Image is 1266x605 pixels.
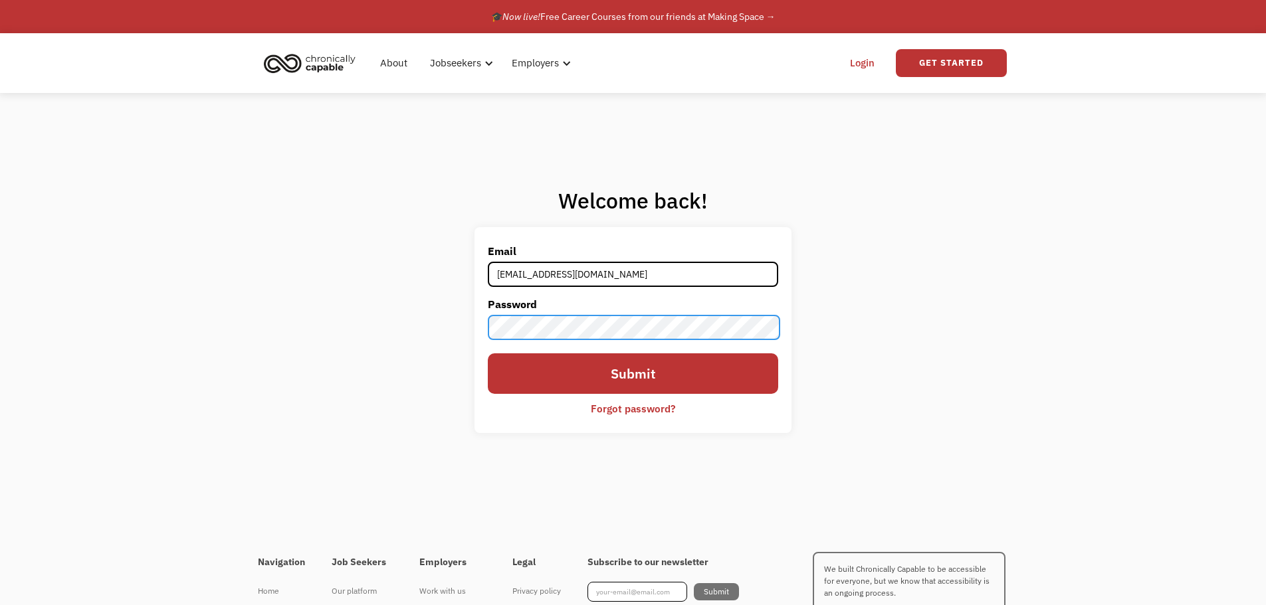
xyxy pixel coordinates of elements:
[332,583,393,599] div: Our platform
[422,42,497,84] div: Jobseekers
[512,583,561,599] div: Privacy policy
[491,9,776,25] div: 🎓 Free Career Courses from our friends at Making Space →
[419,583,486,599] div: Work with us
[260,48,366,78] a: home
[488,262,778,287] input: john@doe.com
[842,42,883,84] a: Login
[258,557,305,568] h4: Navigation
[419,557,486,568] h4: Employers
[488,353,778,393] input: Submit
[488,294,778,315] label: Password
[896,49,1007,77] a: Get Started
[372,42,415,84] a: About
[587,582,687,602] input: your-email@email.com
[488,240,778,419] form: Email Form 2
[694,583,739,600] input: Submit
[475,187,791,214] h1: Welcome back!
[332,557,393,568] h4: Job Seekers
[587,557,739,568] h4: Subscribe to our newsletter
[512,55,559,71] div: Employers
[512,582,561,600] a: Privacy policy
[502,11,540,23] em: Now live!
[512,557,561,568] h4: Legal
[430,55,481,71] div: Jobseekers
[419,582,486,600] a: Work with us
[332,582,393,600] a: Our platform
[258,582,305,600] a: Home
[488,240,778,262] label: Email
[581,397,685,420] a: Forgot password?
[587,582,739,602] form: Footer Newsletter
[260,48,360,78] img: Chronically Capable logo
[258,583,305,599] div: Home
[504,42,575,84] div: Employers
[591,400,675,416] div: Forgot password?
